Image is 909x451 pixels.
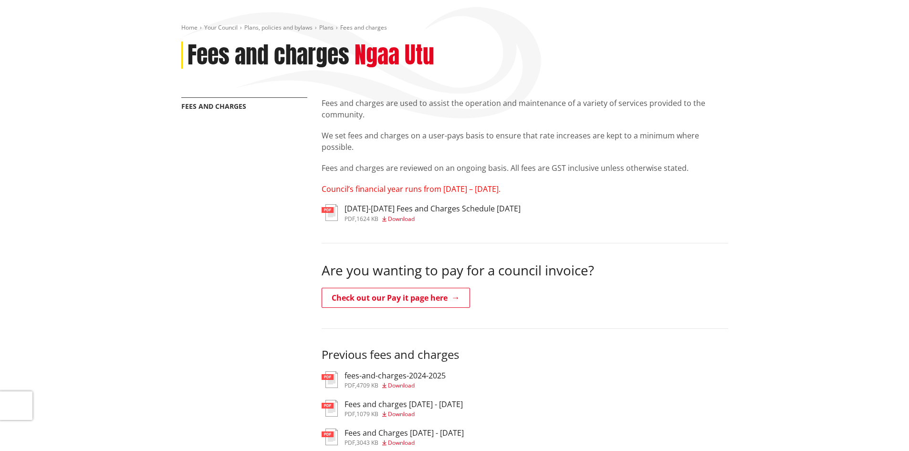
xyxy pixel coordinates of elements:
p: Fees and charges are used to assist the operation and maintenance of a variety of services provid... [322,97,728,120]
span: Download [388,381,415,389]
h1: Fees and charges [188,42,349,69]
span: Download [388,439,415,447]
div: , [345,411,463,417]
p: Fees and charges are reviewed on an ongoing basis. All fees are GST inclusive unless otherwise st... [322,162,728,174]
h3: [DATE]-[DATE] Fees and Charges Schedule [DATE] [345,204,521,213]
span: pdf [345,381,355,389]
a: fees-and-charges-2024-2025 pdf,4709 KB Download [322,371,446,388]
span: Fees and charges [340,23,387,31]
a: [DATE]-[DATE] Fees and Charges Schedule [DATE] pdf,1624 KB Download [322,204,521,221]
img: document-pdf.svg [322,204,338,221]
p: We set fees and charges on a user-pays basis to ensure that rate increases are kept to a minimum ... [322,130,728,153]
a: Fees and charges [181,102,246,111]
h3: Fees and Charges [DATE] - [DATE] [345,429,464,438]
span: 4709 KB [356,381,378,389]
img: document-pdf.svg [322,371,338,388]
img: document-pdf.svg [322,400,338,417]
span: Council’s financial year runs from [DATE] – [DATE]. [322,184,501,194]
span: pdf [345,215,355,223]
span: Download [388,215,415,223]
div: , [345,216,521,222]
a: Check out our Pay it page here [322,288,470,308]
span: Download [388,410,415,418]
h3: Fees and charges [DATE] - [DATE] [345,400,463,409]
span: 3043 KB [356,439,378,447]
span: 1079 KB [356,410,378,418]
a: Fees and charges [DATE] - [DATE] pdf,1079 KB Download [322,400,463,417]
h2: Ngaa Utu [355,42,434,69]
h3: fees-and-charges-2024-2025 [345,371,446,380]
div: , [345,440,464,446]
span: Are you wanting to pay for a council invoice? [322,261,594,279]
a: Your Council [204,23,238,31]
h3: Previous fees and charges [322,348,728,362]
iframe: Messenger Launcher [865,411,899,445]
a: Home [181,23,198,31]
span: pdf [345,410,355,418]
div: , [345,383,446,388]
a: Fees and Charges [DATE] - [DATE] pdf,3043 KB Download [322,429,464,446]
a: Plans [319,23,334,31]
img: document-pdf.svg [322,429,338,445]
span: pdf [345,439,355,447]
nav: breadcrumb [181,24,728,32]
span: 1624 KB [356,215,378,223]
a: Plans, policies and bylaws [244,23,313,31]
